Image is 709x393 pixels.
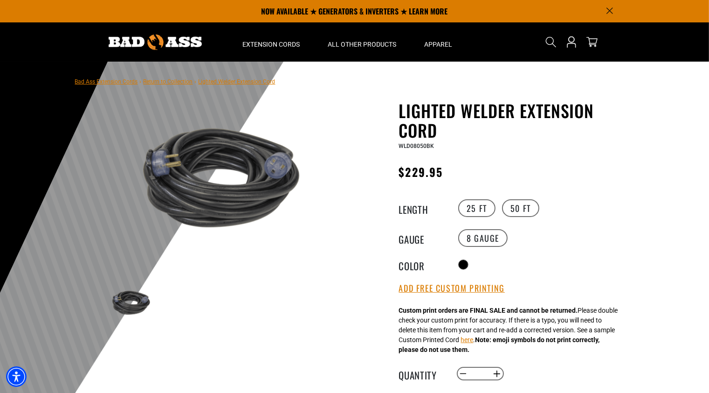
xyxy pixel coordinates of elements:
div: Please double check your custom print for accuracy. If there is a typo, you will need to delete t... [399,306,618,355]
span: › [195,78,197,85]
span: WLD08050BK [399,143,434,149]
a: Open this option [564,22,579,62]
summary: Extension Cords [229,22,314,62]
a: Return to Collection [144,78,193,85]
div: Accessibility Menu [6,366,27,387]
a: cart [585,36,599,48]
summary: All Other Products [314,22,411,62]
img: black [103,285,157,321]
legend: Color [399,259,446,271]
h1: Lighted Welder Extension Cord [399,101,627,140]
span: Extension Cords [243,40,300,49]
label: 25 FT [458,199,496,217]
legend: Length [399,202,446,214]
button: Add Free Custom Printing [399,283,505,294]
summary: Apparel [411,22,467,62]
label: 50 FT [502,199,539,217]
strong: Custom print orders are FINAL SALE and cannot be returned. [399,307,578,314]
img: Bad Ass Extension Cords [109,35,202,50]
img: black [103,103,327,253]
summary: Search [544,35,558,49]
legend: Gauge [399,232,446,244]
span: Apparel [425,40,453,49]
a: Bad Ass Extension Cords [75,78,138,85]
span: $229.95 [399,163,443,180]
strong: Note: emoji symbols do not print correctly, please do not use them. [399,336,600,353]
label: Quantity [399,368,446,380]
button: here [461,335,474,345]
nav: breadcrumbs [75,76,275,87]
span: › [140,78,142,85]
label: 8 Gauge [458,229,508,247]
span: All Other Products [328,40,397,49]
span: Lighted Welder Extension Cord [199,78,275,85]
